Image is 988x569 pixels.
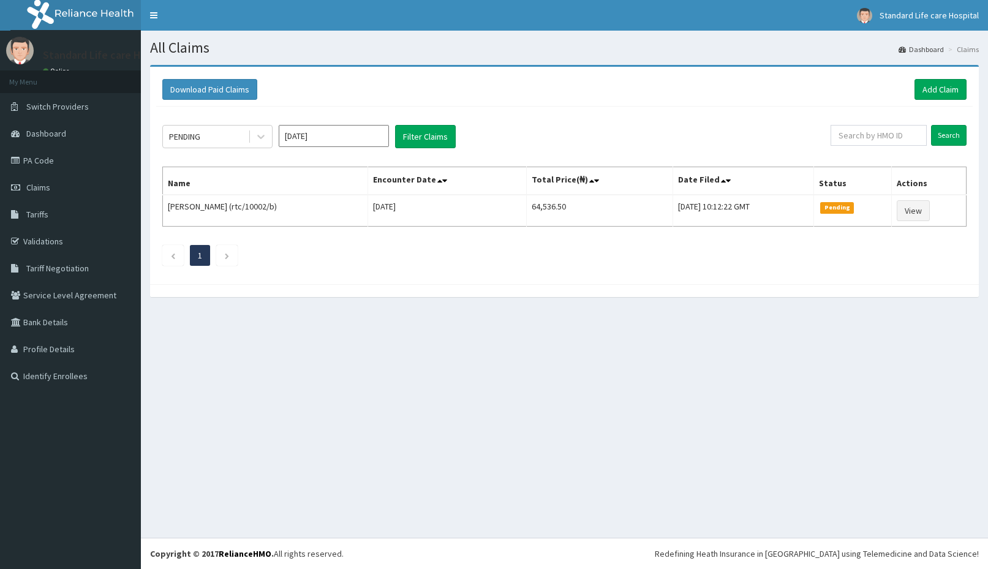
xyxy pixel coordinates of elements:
li: Claims [945,44,979,55]
td: [DATE] 10:12:22 GMT [673,195,814,227]
input: Search [931,125,967,146]
span: Tariff Negotiation [26,263,89,274]
th: Actions [891,167,966,195]
a: View [897,200,930,221]
th: Status [814,167,892,195]
button: Filter Claims [395,125,456,148]
span: Dashboard [26,128,66,139]
th: Date Filed [673,167,814,195]
span: Pending [820,202,854,213]
input: Search by HMO ID [831,125,927,146]
a: Online [43,67,72,75]
a: Page 1 is your current page [198,250,202,261]
th: Total Price(₦) [526,167,673,195]
a: Previous page [170,250,176,261]
td: [PERSON_NAME] (rtc/10002/b) [163,195,368,227]
a: Dashboard [899,44,944,55]
span: Claims [26,182,50,193]
div: PENDING [169,130,200,143]
td: 64,536.50 [526,195,673,227]
span: Switch Providers [26,101,89,112]
footer: All rights reserved. [141,538,988,569]
img: User Image [857,8,872,23]
input: Select Month and Year [279,125,389,147]
th: Encounter Date [368,167,526,195]
p: Standard Life care Hospital [43,50,174,61]
a: RelianceHMO [219,548,271,559]
div: Redefining Heath Insurance in [GEOGRAPHIC_DATA] using Telemedicine and Data Science! [655,548,979,560]
a: Add Claim [914,79,967,100]
img: User Image [6,37,34,64]
td: [DATE] [368,195,526,227]
th: Name [163,167,368,195]
span: Standard Life care Hospital [880,10,979,21]
button: Download Paid Claims [162,79,257,100]
strong: Copyright © 2017 . [150,548,274,559]
a: Next page [224,250,230,261]
h1: All Claims [150,40,979,56]
span: Tariffs [26,209,48,220]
